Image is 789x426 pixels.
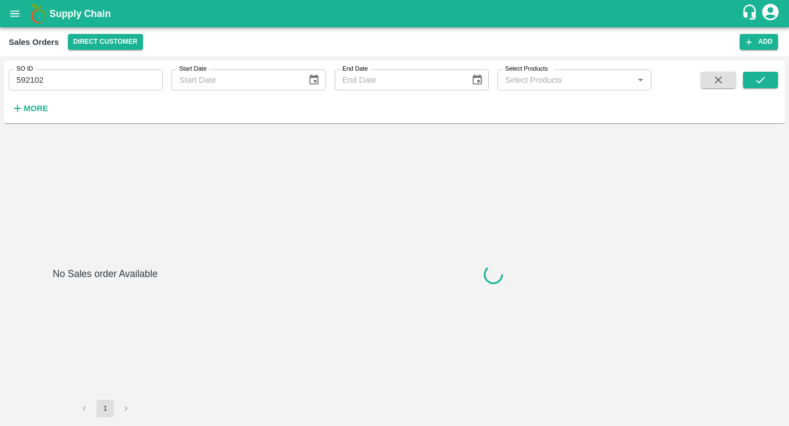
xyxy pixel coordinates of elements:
button: open drawer [2,1,27,26]
button: Select DC [68,34,143,50]
b: Supply Chain [49,8,111,19]
label: End Date [342,65,368,73]
h6: No Sales order Available [53,266,157,400]
button: Open [633,73,648,87]
a: Supply Chain [49,6,741,21]
button: More [9,99,51,118]
div: customer-support [741,4,761,24]
img: logo [27,3,49,25]
input: Select Products [501,73,630,87]
button: Add [740,34,778,50]
label: SO ID [16,65,33,73]
button: page 1 [96,400,114,417]
strong: More [24,104,48,113]
nav: pagination navigation [74,400,136,417]
label: Start Date [179,65,207,73]
div: account of current user [761,2,780,25]
input: Enter SO ID [9,70,163,90]
label: Select Products [505,65,548,73]
button: Choose date [467,70,488,90]
div: Sales Orders [9,35,59,49]
input: End Date [335,70,462,90]
button: Choose date [304,70,324,90]
input: Start Date [171,70,299,90]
